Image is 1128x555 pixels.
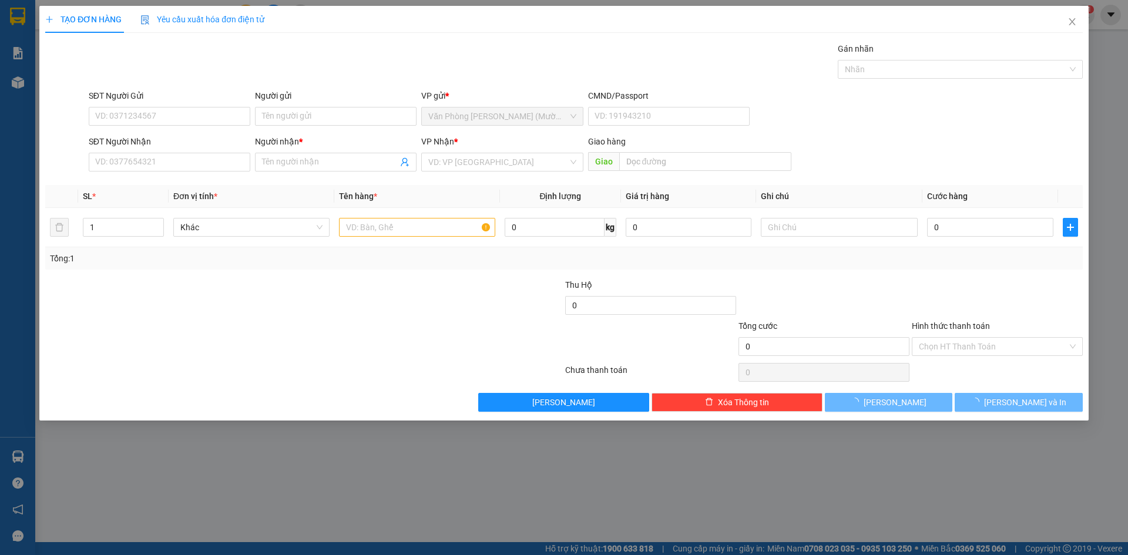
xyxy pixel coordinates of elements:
[140,15,150,25] img: icon
[6,50,81,89] li: VP Văn Phòng [PERSON_NAME] (Mường Thanh)
[81,65,146,100] b: 293 [PERSON_NAME], PPhạm Ngũ Lão
[971,398,984,406] span: loading
[1067,17,1077,26] span: close
[564,364,737,384] div: Chưa thanh toán
[757,185,922,208] th: Ghi chú
[401,157,410,167] span: user-add
[140,15,264,24] span: Yêu cầu xuất hóa đơn điện tử
[761,218,918,237] input: Ghi Chú
[422,137,455,146] span: VP Nhận
[626,191,669,201] span: Giá trị hàng
[255,89,417,102] div: Người gửi
[81,65,89,73] span: environment
[838,44,874,53] label: Gán nhãn
[255,135,417,148] div: Người nhận
[984,396,1066,409] span: [PERSON_NAME] và In
[89,135,250,148] div: SĐT Người Nhận
[588,137,626,146] span: Giao hàng
[738,321,777,331] span: Tổng cước
[180,218,323,236] span: Khác
[1063,223,1077,232] span: plus
[45,15,53,23] span: plus
[626,218,752,237] input: 0
[339,191,377,201] span: Tên hàng
[912,321,990,331] label: Hình thức thanh toán
[605,218,616,237] span: kg
[588,89,750,102] div: CMND/Passport
[1063,218,1078,237] button: plus
[339,218,495,237] input: VD: Bàn, Ghế
[6,6,47,47] img: logo.jpg
[81,50,156,63] li: VP [PERSON_NAME]
[619,152,791,171] input: Dọc đường
[955,393,1083,412] button: [PERSON_NAME] và In
[173,191,217,201] span: Đơn vị tính
[588,152,619,171] span: Giao
[50,252,435,265] div: Tổng: 1
[864,396,927,409] span: [PERSON_NAME]
[540,191,582,201] span: Định lượng
[429,107,576,125] span: Văn Phòng Trần Phú (Mường Thanh)
[851,398,864,406] span: loading
[652,393,823,412] button: deleteXóa Thông tin
[825,393,952,412] button: [PERSON_NAME]
[927,191,968,201] span: Cước hàng
[83,191,92,201] span: SL
[705,398,713,407] span: delete
[89,89,250,102] div: SĐT Người Gửi
[422,89,583,102] div: VP gửi
[533,396,596,409] span: [PERSON_NAME]
[718,396,769,409] span: Xóa Thông tin
[6,6,170,28] li: [PERSON_NAME]
[45,15,122,24] span: TẠO ĐƠN HÀNG
[1056,6,1089,39] button: Close
[565,280,592,290] span: Thu Hộ
[479,393,650,412] button: [PERSON_NAME]
[50,218,69,237] button: delete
